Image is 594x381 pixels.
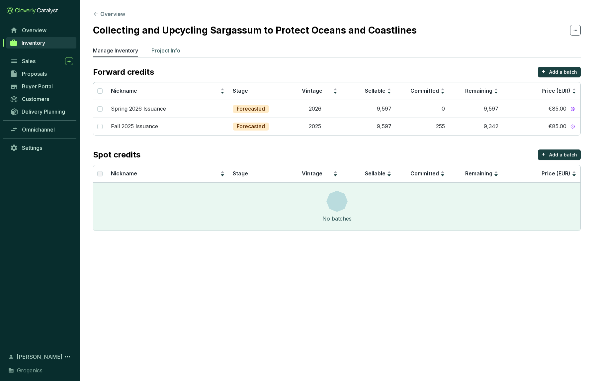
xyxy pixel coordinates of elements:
span: Nickname [111,87,137,94]
span: Proposals [22,70,47,77]
span: €85.00 [549,123,566,130]
span: Omnichannel [22,126,55,133]
p: Add a batch [549,69,577,75]
p: Forward credits [93,67,154,77]
span: Delivery Planning [22,108,65,115]
span: Overview [22,27,46,34]
a: Omnichannel [7,124,76,135]
p: Add a batch [549,151,577,158]
span: Stage [233,87,248,94]
span: Sellable [365,87,385,94]
a: Customers [7,93,76,105]
p: Spring 2026 Issuance [111,105,166,113]
p: Fall 2025 Issuance [111,123,158,130]
p: Forecasted [237,105,265,113]
p: + [542,67,546,76]
td: 9,342 [449,118,502,135]
span: Settings [22,144,42,151]
h2: Collecting and Upcycling Sargassum to Protect Oceans and Coastlines [93,23,417,37]
td: 2025 [288,118,342,135]
div: No batches [322,215,352,223]
td: 0 [395,100,449,118]
td: 9,597 [342,100,395,118]
span: Sellable [365,170,385,177]
p: + [542,149,546,159]
p: Manage Inventory [93,47,138,54]
a: Overview [7,25,76,36]
span: Stage [233,170,248,177]
span: Vintage [302,87,322,94]
span: Nickname [111,170,137,177]
span: Price (EUR) [542,87,570,94]
td: 2026 [288,100,342,118]
span: Remaining [465,87,492,94]
a: Settings [7,142,76,153]
span: Customers [22,96,49,102]
th: Stage [229,165,288,183]
a: Proposals [7,68,76,79]
span: Inventory [22,40,45,46]
a: Sales [7,55,76,67]
span: Vintage [302,170,322,177]
span: [PERSON_NAME] [17,353,62,361]
span: €85.00 [549,105,566,113]
a: Buyer Portal [7,81,76,92]
td: 255 [395,118,449,135]
a: Inventory [6,37,76,48]
span: Grogenics [17,366,42,374]
span: Remaining [465,170,492,177]
span: Buyer Portal [22,83,53,90]
th: Stage [229,82,288,100]
a: Delivery Planning [7,106,76,117]
span: Committed [410,170,439,177]
td: 9,597 [342,118,395,135]
button: Overview [93,10,125,18]
p: Forecasted [237,123,265,130]
button: +Add a batch [538,149,581,160]
span: Committed [410,87,439,94]
span: Price (EUR) [542,170,570,177]
td: 9,597 [449,100,502,118]
p: Spot credits [93,149,140,160]
p: Project Info [151,47,180,54]
button: +Add a batch [538,67,581,77]
span: Sales [22,58,36,64]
